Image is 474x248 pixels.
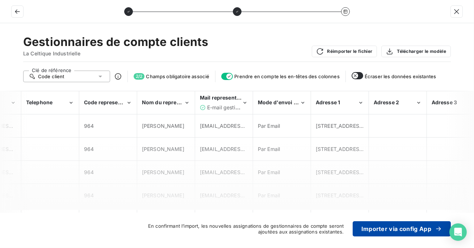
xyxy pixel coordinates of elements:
[142,169,184,175] span: [PERSON_NAME]
[381,46,451,57] button: Télécharger le modèle
[195,91,253,114] th: Mail representant
[200,169,289,175] span: [EMAIL_ADDRESS][DOMAIN_NAME]
[84,169,94,175] span: 964
[253,91,311,114] th: Mode d'envoi des factures
[200,146,289,152] span: [EMAIL_ADDRESS][DOMAIN_NAME]
[316,146,407,152] span: [STREET_ADDRESS][PERSON_NAME]
[38,73,64,79] span: Code client
[258,146,280,152] span: Par Email
[134,73,144,80] span: 2 / 2
[258,123,280,129] span: Par Email
[353,221,451,236] button: Importer via config App
[23,50,209,57] span: La Celtique Industrielle
[258,192,280,198] span: Par Email
[21,91,79,114] th: Telephone
[142,192,184,198] span: [PERSON_NAME]
[23,35,209,49] h2: Gestionnaires de compte clients
[365,73,436,79] span: Écraser les données existantes
[145,223,344,235] span: En confirmant l’import, les nouvelles assignations de gestionnaires de compte seront ajoutées aux...
[312,46,377,57] button: Réimporter le fichier
[84,123,94,129] span: 964
[449,223,467,241] div: Open Intercom Messenger
[84,99,131,105] span: Code representant
[374,99,399,105] span: Adresse 2
[316,192,407,198] span: [STREET_ADDRESS][PERSON_NAME]
[234,73,339,79] span: Prendre en compte les en-têtes des colonnes
[146,73,209,79] span: Champs obligatoire associé
[200,94,245,101] span: Mail representant
[200,192,289,198] span: [EMAIL_ADDRESS][DOMAIN_NAME]
[369,91,427,114] th: Adresse 2
[142,99,196,105] span: Nom du representant
[142,123,184,129] span: [PERSON_NAME]
[316,169,407,175] span: [STREET_ADDRESS][PERSON_NAME]
[137,91,195,114] th: Nom du representant
[258,99,326,105] span: Mode d'envoi des factures
[142,146,184,152] span: [PERSON_NAME]
[79,91,137,114] th: Code representant
[316,123,407,129] span: [STREET_ADDRESS][PERSON_NAME]
[84,146,94,152] span: 964
[26,99,53,105] span: Telephone
[84,192,94,198] span: 964
[207,104,253,110] span: E-mail gestionnaire
[311,91,369,114] th: Adresse 1
[316,99,340,105] span: Adresse 1
[432,99,457,105] span: Adresse 3
[200,123,289,129] span: [EMAIL_ADDRESS][DOMAIN_NAME]
[258,169,280,175] span: Par Email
